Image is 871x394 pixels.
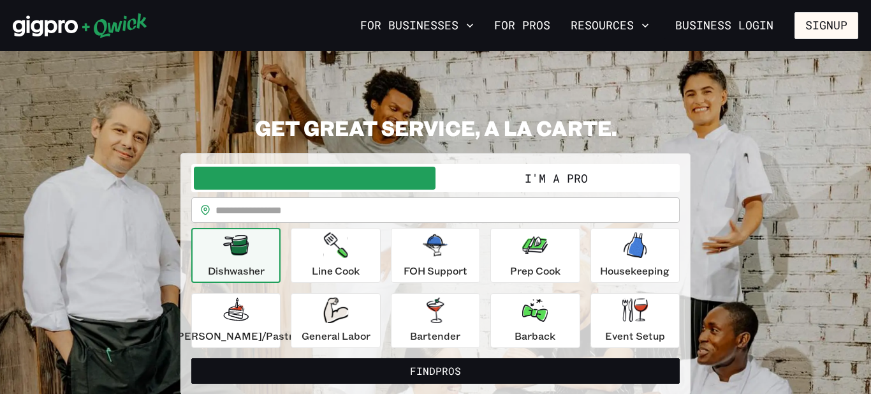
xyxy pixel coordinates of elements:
[435,167,677,190] button: I'm a Pro
[355,15,479,36] button: For Businesses
[410,328,460,344] p: Bartender
[391,293,480,348] button: Bartender
[490,293,580,348] button: Barback
[605,328,665,344] p: Event Setup
[566,15,654,36] button: Resources
[191,293,281,348] button: [PERSON_NAME]/Pastry
[404,263,467,278] p: FOH Support
[590,293,680,348] button: Event Setup
[489,15,555,36] a: For Pros
[664,12,784,39] a: Business Login
[173,328,298,344] p: [PERSON_NAME]/Pastry
[590,228,680,283] button: Housekeeping
[302,328,370,344] p: General Labor
[194,167,435,190] button: I'm a Business
[391,228,480,283] button: FOH Support
[191,358,680,384] button: FindPros
[510,263,560,278] p: Prep Cook
[191,228,281,283] button: Dishwasher
[291,228,380,283] button: Line Cook
[208,263,265,278] p: Dishwasher
[794,12,858,39] button: Signup
[490,228,580,283] button: Prep Cook
[180,115,691,140] h2: GET GREAT SERVICE, A LA CARTE.
[291,293,380,348] button: General Labor
[312,263,360,278] p: Line Cook
[515,328,555,344] p: Barback
[600,263,670,278] p: Housekeeping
